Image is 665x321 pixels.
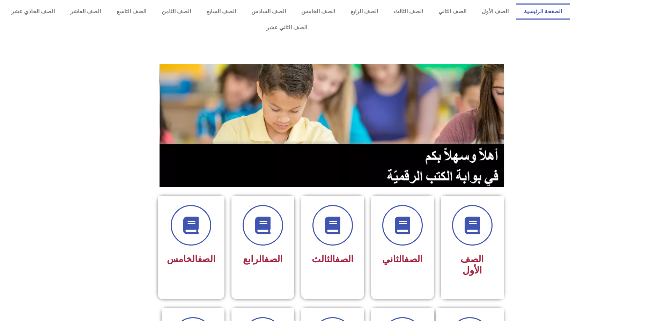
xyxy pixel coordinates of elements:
span: الصف الأول [460,254,484,276]
a: الصف الثامن [154,3,199,20]
a: الصف الرابع [343,3,386,20]
a: الصف [198,254,215,264]
span: الرابع [243,254,283,265]
a: الصف الخامس [294,3,343,20]
a: الصف الثالث [386,3,430,20]
a: الصف الحادي عشر [3,3,62,20]
a: الصفحة الرئيسية [516,3,570,20]
a: الصف العاشر [62,3,109,20]
a: الصف الأول [474,3,516,20]
a: الصف [404,254,423,265]
a: الصف الثاني عشر [3,20,570,36]
a: الصف الثاني [431,3,474,20]
span: الخامس [167,254,215,264]
a: الصف [335,254,354,265]
a: الصف السادس [244,3,294,20]
span: الثاني [382,254,423,265]
a: الصف التاسع [109,3,154,20]
a: الصف السابع [199,3,244,20]
a: الصف [264,254,283,265]
span: الثالث [312,254,354,265]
